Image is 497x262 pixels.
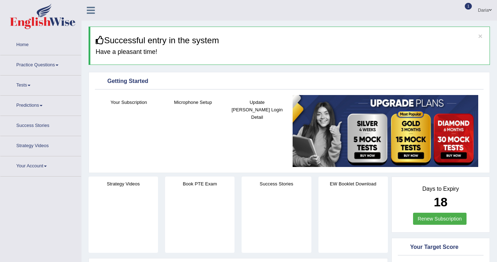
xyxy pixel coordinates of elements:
[228,99,286,121] h4: Update [PERSON_NAME] Login Detail
[0,35,81,53] a: Home
[96,36,484,45] h3: Successful entry in the system
[465,3,472,10] span: 1
[89,180,158,188] h4: Strategy Videos
[293,95,478,167] img: small5.jpg
[0,156,81,174] a: Your Account
[400,242,482,253] div: Your Target Score
[0,55,81,73] a: Practice Questions
[164,99,221,106] h4: Microphone Setup
[400,186,482,192] h4: Days to Expiry
[0,116,81,134] a: Success Stories
[0,136,81,154] a: Strategy Videos
[165,180,235,188] h4: Book PTE Exam
[100,99,157,106] h4: Your Subscription
[96,49,484,56] h4: Have a pleasant time!
[478,32,482,40] button: ×
[242,180,311,188] h4: Success Stories
[318,180,388,188] h4: EW Booklet Download
[0,76,81,93] a: Tests
[97,76,482,87] div: Getting Started
[413,213,467,225] a: Renew Subscription
[0,96,81,113] a: Predictions
[434,195,447,209] b: 18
